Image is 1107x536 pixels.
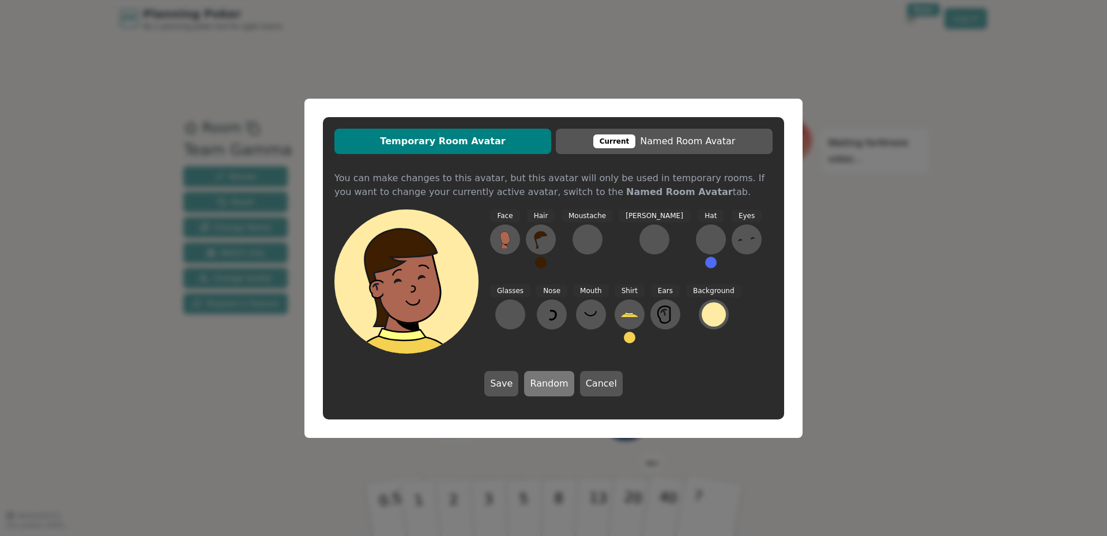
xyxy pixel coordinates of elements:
[698,209,724,223] span: Hat
[527,209,555,223] span: Hair
[484,371,518,396] button: Save
[334,129,551,154] button: Temporary Room Avatar
[580,371,623,396] button: Cancel
[490,284,530,298] span: Glasses
[593,134,636,148] div: This avatar will be displayed in dedicated rooms
[556,129,773,154] button: CurrentNamed Room Avatar
[490,209,519,223] span: Face
[651,284,680,298] span: Ears
[562,134,767,148] span: Named Room Avatar
[686,284,741,298] span: Background
[334,171,773,181] div: You can make changes to this avatar, but this avatar will only be used in temporary rooms. If you...
[340,134,545,148] span: Temporary Room Avatar
[536,284,567,298] span: Nose
[562,209,613,223] span: Moustache
[626,186,733,197] b: Named Room Avatar
[615,284,645,298] span: Shirt
[573,284,609,298] span: Mouth
[524,371,574,396] button: Random
[619,209,690,223] span: [PERSON_NAME]
[732,209,762,223] span: Eyes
